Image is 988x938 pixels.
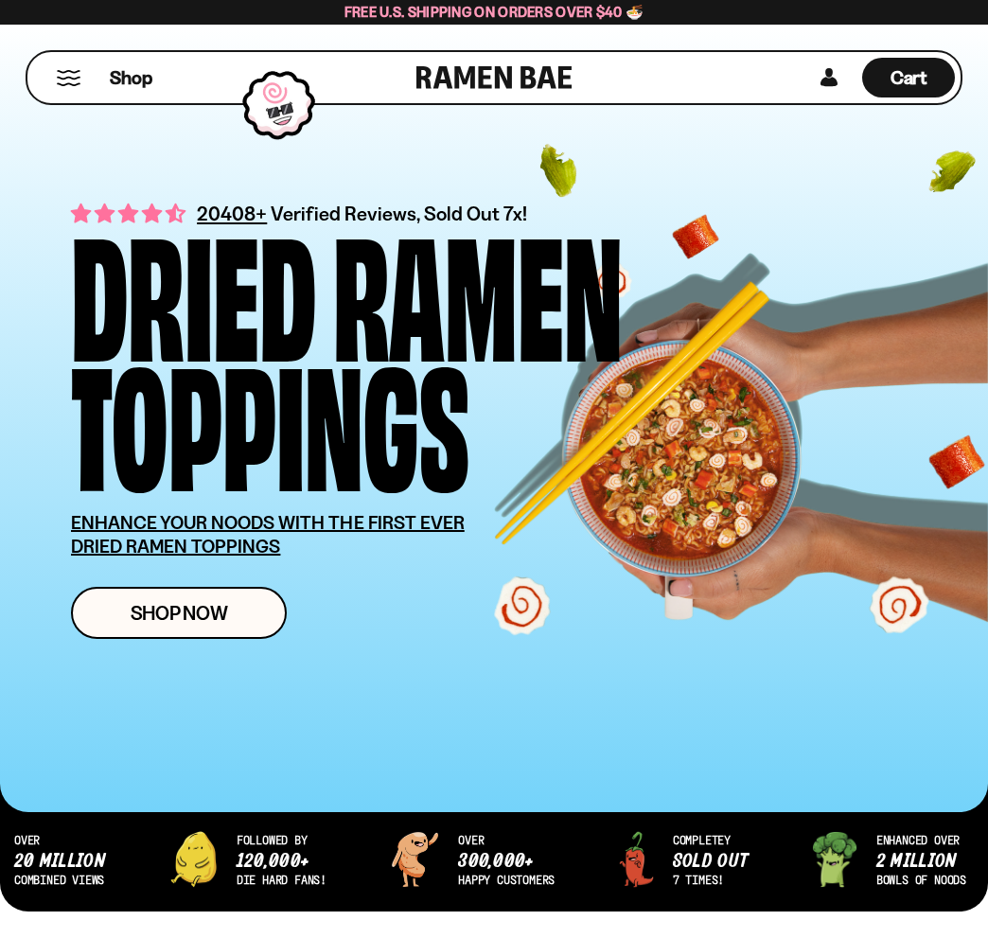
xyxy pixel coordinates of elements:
span: Free U.S. Shipping on Orders over $40 🍜 [344,3,644,21]
button: Mobile Menu Trigger [56,70,81,86]
div: Ramen [333,223,623,353]
u: ENHANCE YOUR NOODS WITH THE FIRST EVER DRIED RAMEN TOPPINGS [71,511,465,557]
div: Dried [71,223,316,353]
a: Shop [110,58,152,97]
span: Cart [891,66,927,89]
span: Shop [110,65,152,91]
span: Shop Now [131,603,228,623]
a: Shop Now [71,587,287,639]
div: Toppings [71,353,469,483]
div: Cart [862,52,955,103]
